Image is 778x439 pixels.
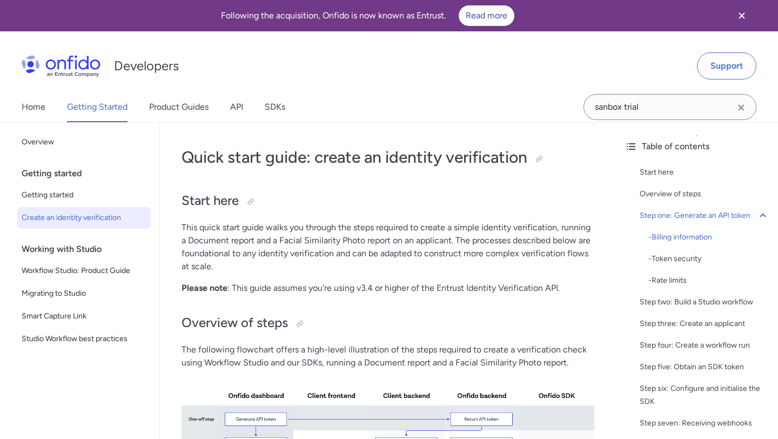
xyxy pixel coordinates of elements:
[648,252,769,265] a: -Token security
[182,283,227,293] strong: Please note
[182,221,594,273] p: This quick start guide walks you through the steps required to create a simple identity verificat...
[149,92,209,122] a: Product Guides
[17,283,151,304] a: Migrating to Studio
[13,5,722,26] div: Following the acquisition, Onfido is now known as Entrust.
[22,238,155,260] div: Working with Studio
[22,310,146,323] span: Smart Capture Link
[265,92,285,122] a: SDKs
[182,192,594,210] h2: Start here
[22,287,146,300] span: Migrating to Studio
[640,382,769,408] a: Step six: Configure and initialise the SDK
[22,211,146,224] span: Create an identity verification
[17,184,151,206] a: Getting started
[22,264,146,277] span: Workflow Studio: Product Guide
[182,314,594,332] h2: Overview of steps
[67,92,128,122] a: Getting Started
[640,417,769,430] a: Step seven: Receiving webhooks
[625,140,769,153] div: Table of contents
[17,260,151,282] a: Workflow Studio: Product Guide
[17,305,151,327] a: Smart Capture Link
[182,282,594,295] p: : This guide assumes you're using v3.4 or higher of the Entrust Identity Verification API.
[640,339,769,352] a: Step four: Create a workflow run
[459,5,514,26] a: Read more
[22,163,155,184] div: Getting started
[17,131,151,153] a: Overview
[22,55,100,77] img: Onfido Logo
[640,166,769,179] a: Start here
[648,252,769,265] div: - Token security
[583,94,756,120] input: Onfido search input field
[640,188,769,201] a: Overview of steps
[22,92,45,122] a: Home
[640,296,769,309] a: Step two: Build a Studio workflow
[648,274,769,287] div: - Rate limits
[735,101,748,114] svg: Clear search field button
[182,343,594,369] p: The following flowchart offers a high-level illustration of the steps required to create a verifi...
[230,92,243,122] a: API
[17,207,151,229] a: Create an identity verification
[640,317,769,330] a: Step three: Create an applicant
[114,57,179,75] h1: Developers
[722,2,762,29] button: Close banner
[735,9,748,22] svg: Close banner
[17,328,151,350] a: Studio Workflow best practices
[22,332,146,345] span: Studio Workflow best practices
[648,231,769,244] a: -Billing information
[22,136,146,149] span: Overview
[640,209,769,222] a: Step one: Generate an API token
[648,274,769,287] a: -Rate limits
[697,52,756,79] a: Support
[640,361,769,374] a: Step five: Obtain an SDK token
[182,147,594,168] h1: Quick start guide: create an identity verification
[648,231,769,244] div: - Billing information
[22,189,146,202] span: Getting started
